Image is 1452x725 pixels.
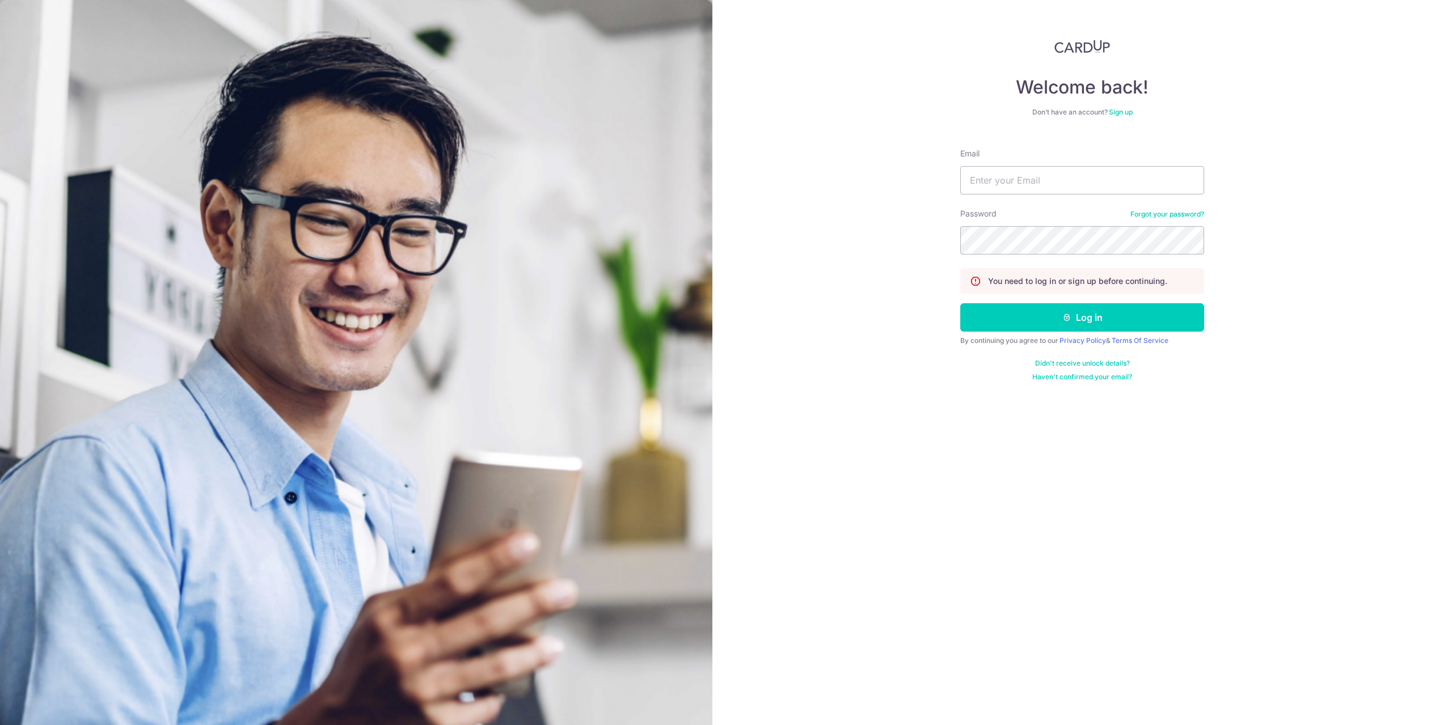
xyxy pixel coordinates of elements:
[960,208,997,219] label: Password
[1032,372,1132,381] a: Haven't confirmed your email?
[1109,108,1133,116] a: Sign up
[1054,40,1110,53] img: CardUp Logo
[960,108,1204,117] div: Don’t have an account?
[988,275,1167,287] p: You need to log in or sign up before continuing.
[960,303,1204,332] button: Log in
[960,148,980,159] label: Email
[1130,210,1204,219] a: Forgot your password?
[1060,336,1106,345] a: Privacy Policy
[1112,336,1168,345] a: Terms Of Service
[960,336,1204,345] div: By continuing you agree to our &
[960,76,1204,99] h4: Welcome back!
[1035,359,1130,368] a: Didn't receive unlock details?
[960,166,1204,194] input: Enter your Email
